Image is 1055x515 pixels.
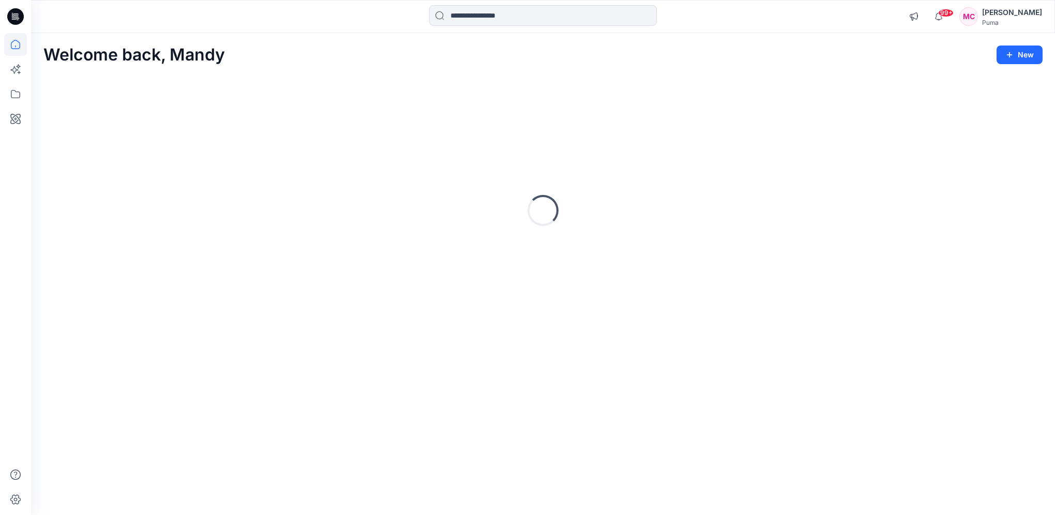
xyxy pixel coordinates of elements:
button: New [997,46,1043,64]
div: Puma [982,19,1042,26]
div: [PERSON_NAME] [982,6,1042,19]
h2: Welcome back, Mandy [43,46,225,65]
div: MC [959,7,978,26]
span: 99+ [938,9,954,17]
